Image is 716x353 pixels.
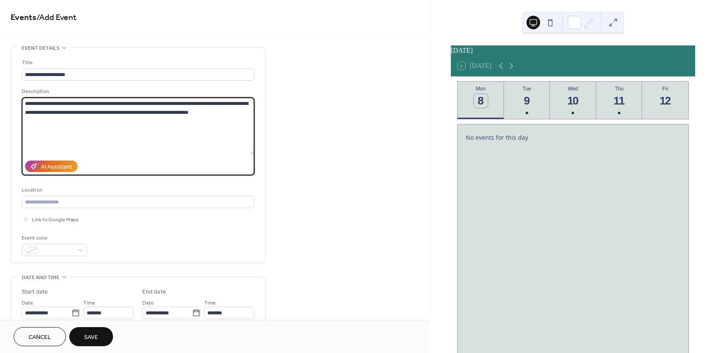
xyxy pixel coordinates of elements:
div: [DATE] [451,45,695,56]
div: Event color [22,234,85,243]
button: Fri12 [642,82,688,119]
span: Cancel [28,333,51,342]
span: Link to Google Maps [32,215,79,224]
span: Time [204,299,216,308]
div: Wed [552,86,594,92]
button: Mon8 [458,82,504,119]
div: 12 [658,94,672,108]
span: / Add Event [37,9,76,26]
div: End date [142,288,166,297]
div: 9 [520,94,534,108]
span: Date and time [22,273,59,282]
span: Date [142,299,154,308]
button: Wed10 [550,82,596,119]
div: 8 [474,94,488,108]
div: Title [22,58,253,67]
a: Events [11,9,37,26]
span: Time [83,299,95,308]
button: AI Assistant [25,161,78,172]
div: 10 [566,94,580,108]
div: Tue [507,86,548,92]
button: Tue9 [504,82,550,119]
button: Save [69,327,113,346]
button: Thu11 [596,82,642,119]
div: Description [22,87,253,96]
div: No events for this day [459,127,688,147]
span: Date [22,299,33,308]
div: Mon [460,86,501,92]
button: Cancel [14,327,66,346]
div: 11 [612,94,626,108]
div: Thu [599,86,640,92]
div: Location [22,186,253,195]
span: Event details [22,44,59,53]
span: Save [84,333,98,342]
div: AI Assistant [41,163,72,172]
div: Fri [645,86,686,92]
div: Start date [22,288,48,297]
